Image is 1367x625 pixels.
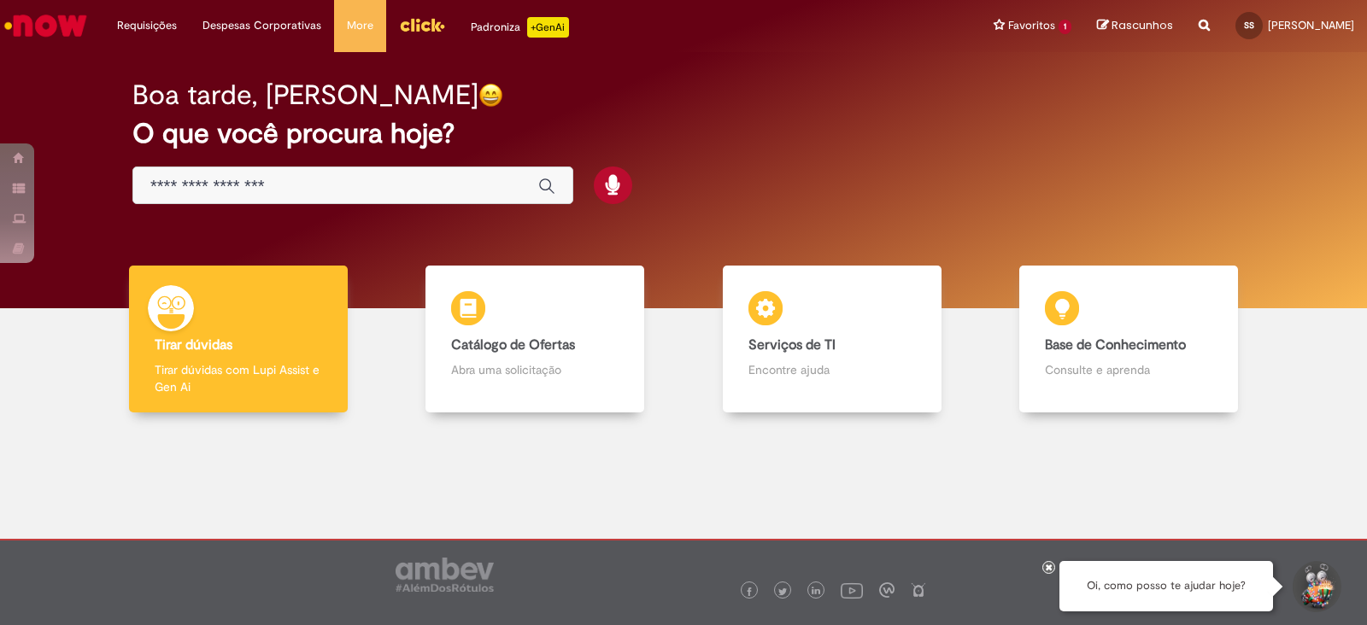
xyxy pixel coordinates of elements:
span: More [347,17,373,34]
a: Catálogo de Ofertas Abra uma solicitação [387,266,684,413]
span: Rascunhos [1112,17,1173,33]
b: Serviços de TI [748,336,836,353]
span: Despesas Corporativas [202,17,321,34]
img: logo_footer_facebook.png [745,587,754,596]
img: click_logo_yellow_360x200.png [399,12,445,38]
div: Oi, como posso te ajudar hoje? [1059,561,1273,611]
img: logo_footer_twitter.png [778,587,787,596]
b: Base de Conhecimento [1045,336,1186,353]
a: Base de Conhecimento Consulte e aprenda [981,266,1278,413]
span: Favoritos [1008,17,1055,34]
h2: O que você procura hoje? [132,119,1235,149]
a: Serviços de TI Encontre ajuda [683,266,981,413]
img: ServiceNow [2,9,90,43]
img: logo_footer_workplace.png [879,582,895,598]
p: Abra uma solicitação [451,361,619,378]
img: happy-face.png [478,83,503,108]
img: logo_footer_naosei.png [911,582,926,598]
span: 1 [1059,20,1071,34]
span: Requisições [117,17,177,34]
div: Padroniza [471,17,569,38]
p: +GenAi [527,17,569,38]
img: logo_footer_linkedin.png [812,587,820,597]
p: Tirar dúvidas com Lupi Assist e Gen Ai [155,361,322,395]
span: SS [1244,20,1254,31]
b: Tirar dúvidas [155,336,232,353]
span: [PERSON_NAME] [1268,18,1354,32]
a: Rascunhos [1097,18,1173,34]
img: logo_footer_youtube.png [841,579,863,601]
p: Encontre ajuda [748,361,916,378]
a: Tirar dúvidas Tirar dúvidas com Lupi Assist e Gen Ai [90,266,387,413]
b: Catálogo de Ofertas [451,336,575,353]
h2: Boa tarde, [PERSON_NAME] [132,80,478,110]
p: Consulte e aprenda [1045,361,1212,378]
img: logo_footer_ambev_rotulo_gray.png [396,558,494,592]
button: Iniciar Conversa de Suporte [1290,561,1341,612]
